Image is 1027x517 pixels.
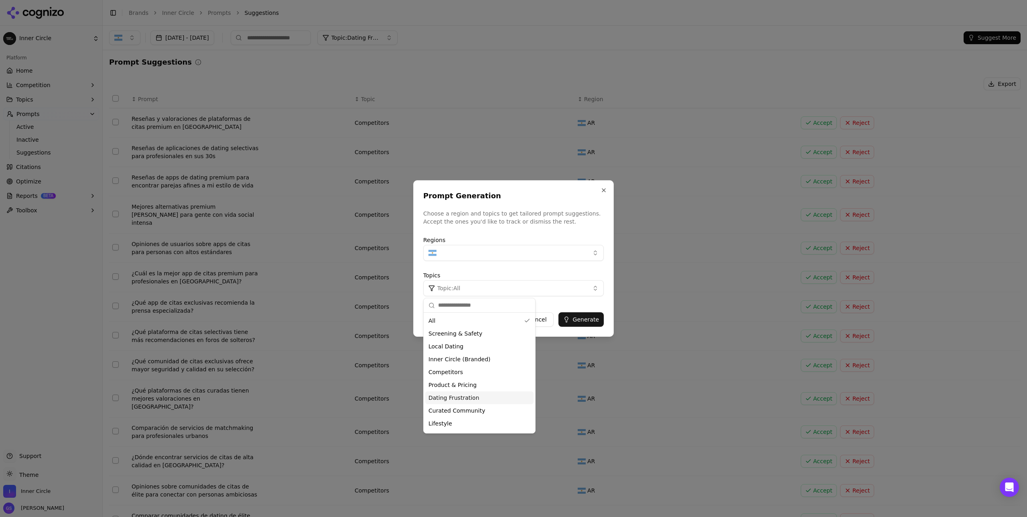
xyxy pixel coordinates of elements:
[423,210,604,226] p: Choose a region and topics to get tailored prompt suggestions. Accept the ones you'd like to trac...
[428,249,436,257] img: Argentina
[428,432,447,440] span: Events
[428,407,485,415] span: Curated Community
[424,313,535,433] div: Suggestions
[428,342,463,350] span: Local Dating
[428,317,435,325] span: All
[423,190,604,202] h2: Prompt Generation
[558,312,604,327] button: Generate
[428,368,463,376] span: Competitors
[521,312,553,327] button: Cancel
[428,419,452,427] span: Lifestyle
[423,237,445,243] label: Regions
[428,355,491,363] span: Inner Circle (Branded)
[428,381,477,389] span: Product & Pricing
[437,284,460,292] span: Topic: All
[423,272,440,279] label: Topics
[428,394,479,402] span: Dating Frustration
[428,330,482,338] span: Screening & Safety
